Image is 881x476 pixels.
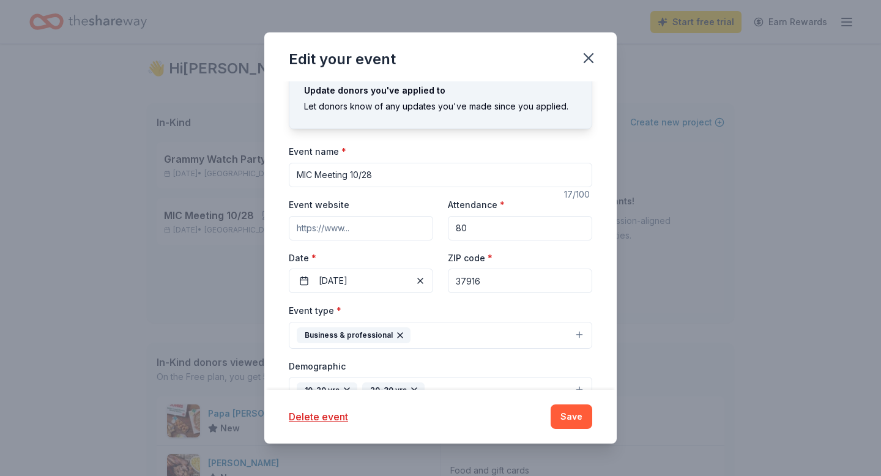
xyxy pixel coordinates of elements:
input: https://www... [289,216,433,240]
label: Date [289,252,433,264]
input: 20 [448,216,592,240]
input: 12345 (U.S. only) [448,269,592,293]
div: Update donors you've applied to [304,83,577,98]
button: 10-20 yrs20-30 yrs [289,377,592,404]
div: 10-20 yrs [297,382,357,398]
label: Event website [289,199,349,211]
button: Save [551,404,592,429]
div: Let donors know of any updates you've made since you applied. [304,99,577,114]
button: [DATE] [289,269,433,293]
label: ZIP code [448,252,493,264]
div: 20-30 yrs [362,382,425,398]
div: 17 /100 [564,187,592,202]
div: Edit your event [289,50,396,69]
input: Spring Fundraiser [289,163,592,187]
div: Business & professional [297,327,411,343]
label: Demographic [289,360,346,373]
label: Event name [289,146,346,158]
button: Delete event [289,409,348,424]
label: Event type [289,305,341,317]
button: Business & professional [289,322,592,349]
label: Attendance [448,199,505,211]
